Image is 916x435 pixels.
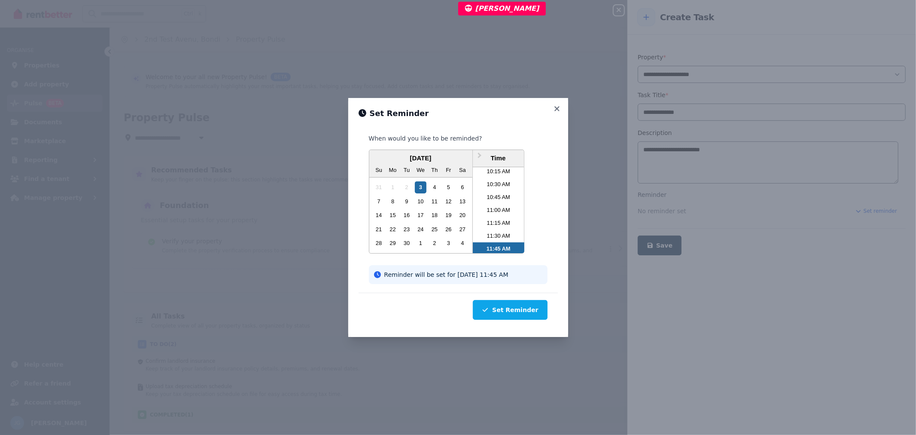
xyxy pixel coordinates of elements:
div: Choose Wednesday, September 3rd, 2025 [415,181,426,193]
li: 10:15 AM [473,165,524,178]
div: [DATE] [369,153,472,163]
div: Choose Wednesday, September 17th, 2025 [415,209,426,221]
div: Choose Wednesday, October 1st, 2025 [415,237,426,249]
div: Choose Sunday, September 14th, 2025 [373,209,385,221]
div: Choose Sunday, September 28th, 2025 [373,237,385,249]
div: Tu [401,164,412,176]
div: Choose Saturday, September 20th, 2025 [456,209,468,221]
div: Not available Monday, September 1st, 2025 [387,181,399,193]
div: Time [475,153,522,163]
button: Next Month [474,151,487,165]
div: Choose Friday, September 12th, 2025 [443,196,454,207]
div: Sa [456,164,468,176]
div: Choose Monday, September 29th, 2025 [387,237,399,249]
div: Choose Monday, September 22nd, 2025 [387,224,399,235]
span: Reminder will be set for [DATE] 11:45 AM [384,270,508,279]
div: Not available Tuesday, September 2nd, 2025 [401,181,412,193]
div: Choose Monday, September 8th, 2025 [387,196,399,207]
div: Not available Sunday, August 31st, 2025 [373,181,385,193]
div: Choose Thursday, September 18th, 2025 [429,209,440,221]
li: 11:45 AM [473,242,524,255]
div: Choose Tuesday, September 23rd, 2025 [401,224,412,235]
div: Choose Thursday, September 25th, 2025 [429,224,440,235]
h3: Set Reminder [359,108,558,119]
div: Choose Sunday, September 7th, 2025 [373,196,385,207]
div: Choose Tuesday, September 30th, 2025 [401,237,412,249]
li: 11:30 AM [473,230,524,242]
button: Set Reminder [473,300,547,320]
div: Choose Tuesday, September 16th, 2025 [401,209,412,221]
div: Th [429,164,440,176]
li: 11:00 AM [473,204,524,217]
div: Choose Wednesday, September 24th, 2025 [415,224,426,235]
div: Choose Thursday, September 11th, 2025 [429,196,440,207]
div: Choose Monday, September 15th, 2025 [387,209,399,221]
div: Fr [443,164,454,176]
ul: Time [473,167,524,253]
div: Choose Saturday, September 27th, 2025 [456,224,468,235]
li: 10:30 AM [473,178,524,191]
div: Choose Saturday, October 4th, 2025 [456,237,468,249]
div: Choose Friday, September 26th, 2025 [443,224,454,235]
div: month 2025-09 [372,181,469,250]
div: Choose Saturday, September 6th, 2025 [456,181,468,193]
div: Choose Tuesday, September 9th, 2025 [401,196,412,207]
li: 11:15 AM [473,217,524,230]
div: Choose Friday, September 5th, 2025 [443,181,454,193]
div: Choose Thursday, October 2nd, 2025 [429,237,440,249]
h4: When would you like to be reminded? [369,134,548,143]
div: We [415,164,426,176]
div: Choose Friday, October 3rd, 2025 [443,237,454,249]
div: Choose Friday, September 19th, 2025 [443,209,454,221]
div: Choose Saturday, September 13th, 2025 [456,196,468,207]
div: Mo [387,164,399,176]
li: 10:45 AM [473,191,524,204]
div: Choose Thursday, September 4th, 2025 [429,181,440,193]
div: Choose Wednesday, September 10th, 2025 [415,196,426,207]
div: Su [373,164,385,176]
div: Choose Sunday, September 21st, 2025 [373,224,385,235]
